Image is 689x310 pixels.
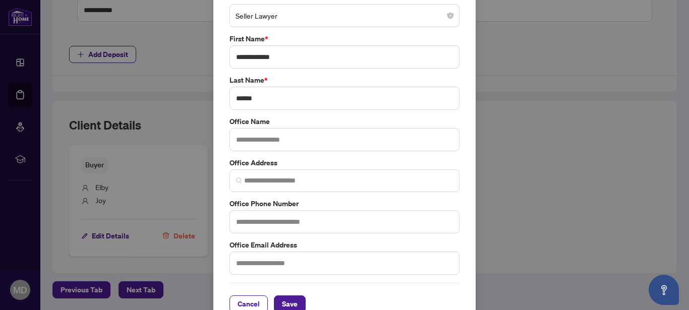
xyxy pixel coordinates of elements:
label: First Name [229,33,460,44]
label: Last Name [229,75,460,86]
button: Open asap [649,275,679,305]
label: Office Name [229,116,460,127]
label: Office Phone Number [229,198,460,209]
span: close-circle [447,13,453,19]
label: Office Email Address [229,239,460,251]
span: Seller Lawyer [236,6,453,25]
label: Office Address [229,157,460,168]
img: search_icon [236,177,242,183]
